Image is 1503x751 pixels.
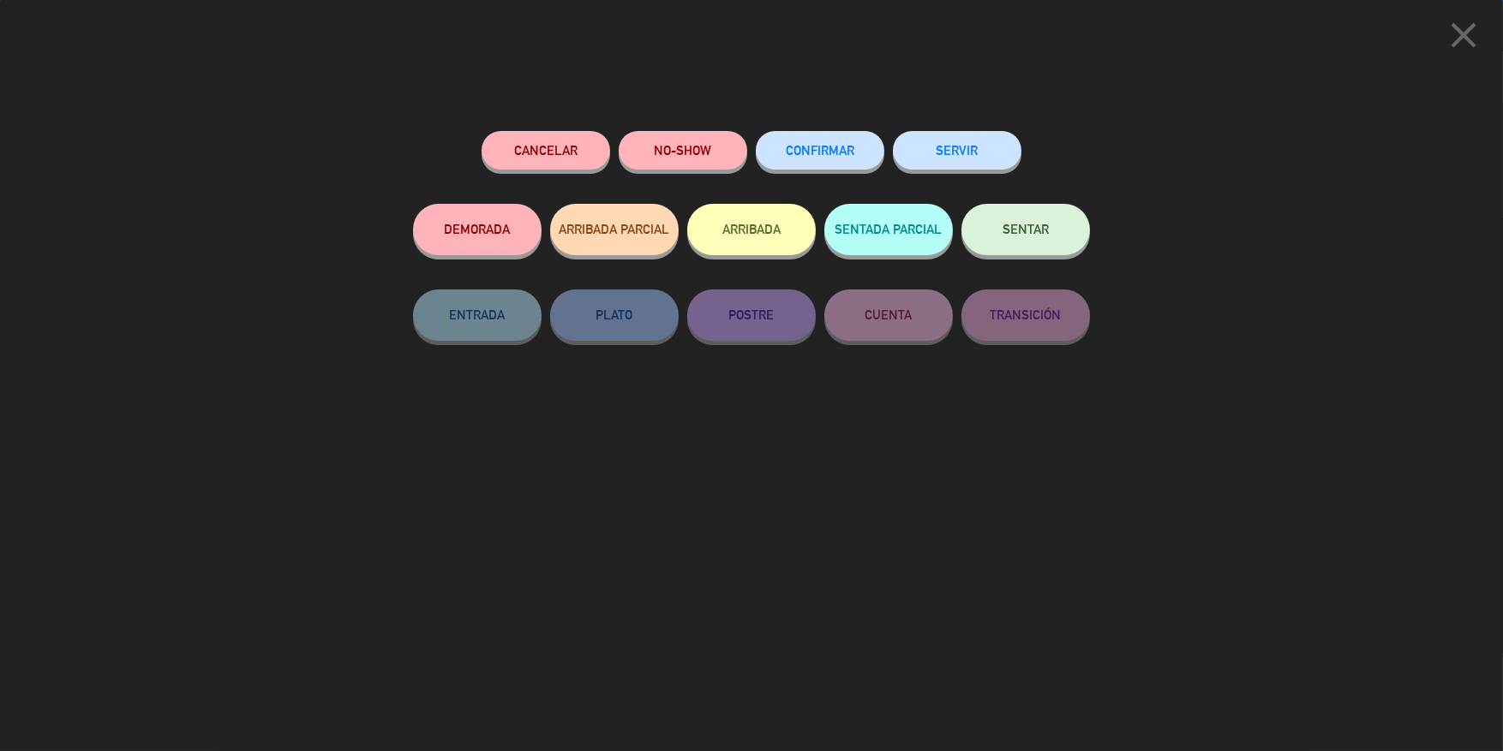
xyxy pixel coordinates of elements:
[756,131,884,170] button: CONFIRMAR
[482,131,610,170] button: Cancelar
[961,289,1090,341] button: TRANSICIÓN
[550,289,679,341] button: PLATO
[687,289,816,341] button: POSTRE
[961,204,1090,255] button: SENTAR
[687,204,816,255] button: ARRIBADA
[824,289,953,341] button: CUENTA
[413,204,542,255] button: DEMORADA
[1003,222,1049,236] span: SENTAR
[824,204,953,255] button: SENTADA PARCIAL
[893,131,1021,170] button: SERVIR
[786,143,854,158] span: CONFIRMAR
[550,204,679,255] button: ARRIBADA PARCIAL
[1442,14,1485,57] i: close
[413,289,542,341] button: ENTRADA
[619,131,747,170] button: NO-SHOW
[1437,13,1490,63] button: close
[560,222,670,236] span: ARRIBADA PARCIAL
